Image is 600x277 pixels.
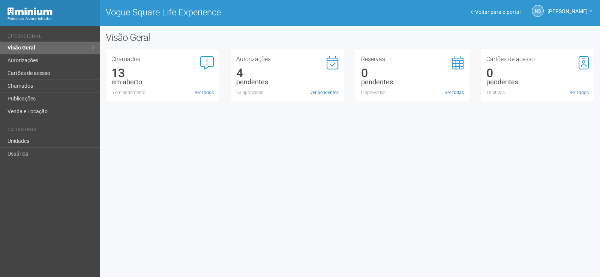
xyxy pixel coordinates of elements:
[111,70,214,76] div: 13
[195,89,214,96] a: ver todos
[236,56,339,62] h3: Autorizações
[106,7,345,17] h1: Vogue Square Life Experience
[361,79,463,85] div: pendentes
[547,1,588,14] span: Nicolle Silva
[7,7,52,15] img: Minium
[111,79,214,85] div: em aberto
[236,89,339,96] div: 63 aprovadas
[486,56,589,62] h3: Cartões de acesso
[445,89,464,96] a: ver todas
[310,89,339,96] a: ver pendentes
[471,9,520,15] a: Voltar para o portal
[111,56,214,62] h3: Chamados
[7,15,94,22] div: Painel do Administrador
[532,5,544,17] a: NS
[236,70,339,76] div: 4
[547,9,592,15] a: [PERSON_NAME]
[361,70,463,76] div: 0
[570,89,589,96] a: ver todos
[236,79,339,85] div: pendentes
[7,127,94,135] li: Cadastros
[7,34,94,42] li: Operacional
[361,56,463,62] h3: Reservas
[486,79,589,85] div: pendentes
[111,89,214,96] div: 5 em andamento
[486,70,589,76] div: 0
[486,89,589,96] div: 18 ativos
[361,89,463,96] div: 0 aprovadas
[106,32,303,43] h2: Visão Geral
